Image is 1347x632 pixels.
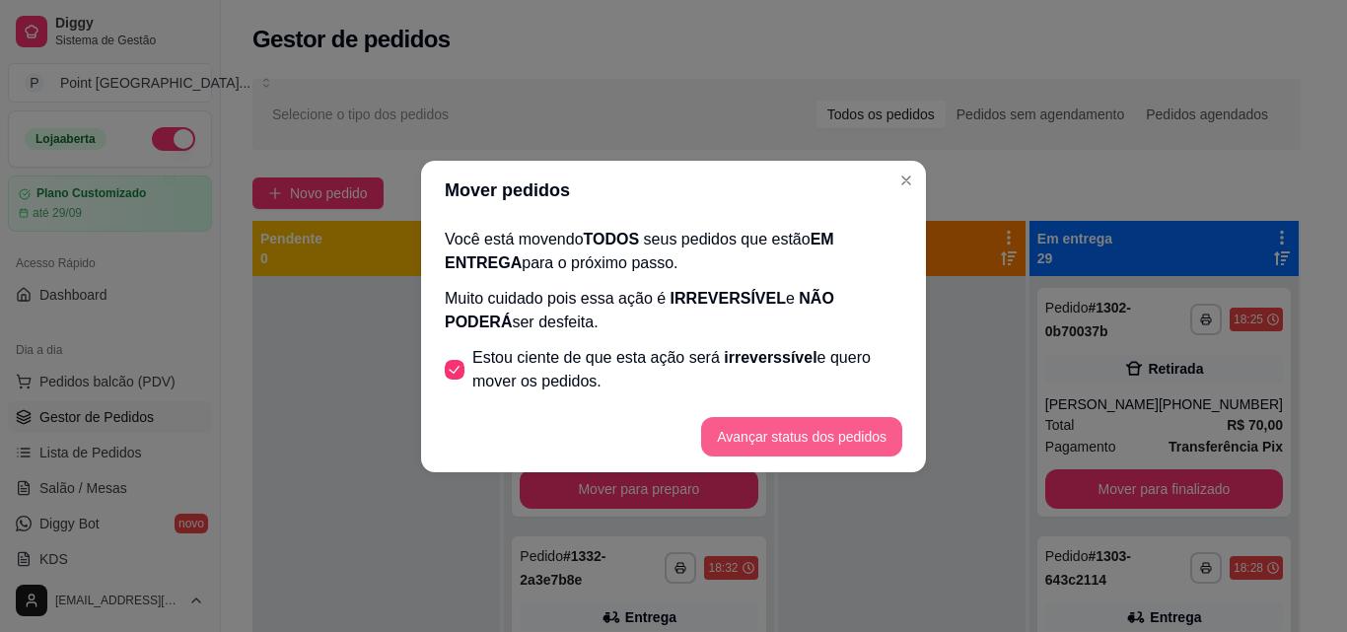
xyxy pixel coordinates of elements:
button: Avançar status dos pedidos [701,417,902,456]
p: Você está movendo seus pedidos que estão para o próximo passo. [445,228,902,275]
p: Muito cuidado pois essa ação é e ser desfeita. [445,287,902,334]
span: IRREVERSÍVEL [671,290,786,307]
span: TODOS [584,231,640,247]
span: irreverssível [724,349,816,366]
span: EM ENTREGA [445,231,834,271]
span: Estou ciente de que esta ação será e quero mover os pedidos. [472,346,902,393]
header: Mover pedidos [421,161,926,220]
span: NÃO PODERÁ [445,290,834,330]
button: Close [890,165,922,196]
